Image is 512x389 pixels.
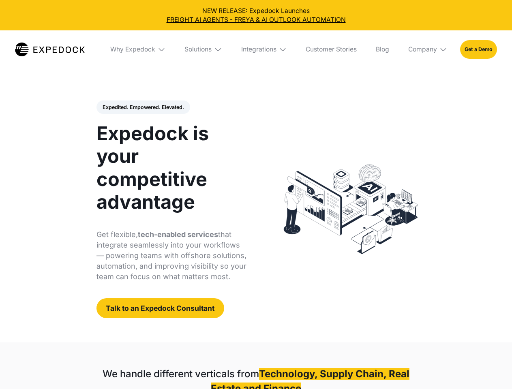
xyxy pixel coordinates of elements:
div: Solutions [184,45,212,53]
strong: We handle different verticals from [103,368,259,380]
div: NEW RELEASE: Expedock Launches [6,6,506,24]
h1: Expedock is your competitive advantage [96,122,247,213]
div: Solutions [178,30,229,68]
strong: tech-enabled services [138,230,218,239]
div: Why Expedock [110,45,155,53]
a: Get a Demo [460,40,497,58]
div: Company [408,45,437,53]
div: Integrations [235,30,293,68]
a: FREIGHT AI AGENTS - FREYA & AI OUTLOOK AUTOMATION [6,15,506,24]
div: Why Expedock [104,30,172,68]
div: Company [402,30,454,68]
a: Blog [369,30,395,68]
p: Get flexible, that integrate seamlessly into your workflows — powering teams with offshore soluti... [96,229,247,282]
a: Talk to an Expedock Consultant [96,298,224,318]
a: Customer Stories [299,30,363,68]
div: Integrations [241,45,276,53]
iframe: Chat Widget [471,350,512,389]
